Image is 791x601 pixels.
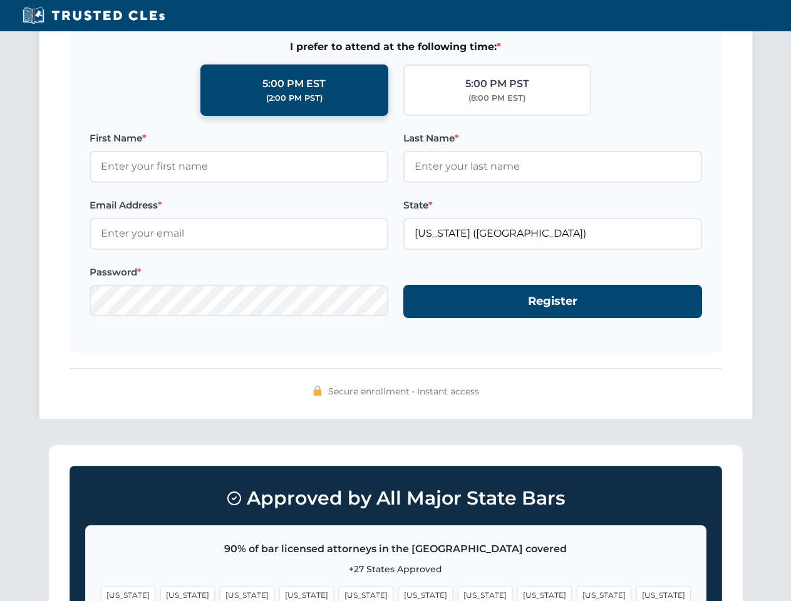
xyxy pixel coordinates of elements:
[403,218,702,249] input: Florida (FL)
[328,384,479,398] span: Secure enrollment • Instant access
[90,151,388,182] input: Enter your first name
[90,265,388,280] label: Password
[313,386,323,396] img: 🔒
[90,131,388,146] label: First Name
[403,131,702,146] label: Last Name
[85,481,706,515] h3: Approved by All Major State Bars
[468,92,525,105] div: (8:00 PM EST)
[101,562,691,576] p: +27 States Approved
[403,151,702,182] input: Enter your last name
[90,198,388,213] label: Email Address
[403,285,702,318] button: Register
[266,92,323,105] div: (2:00 PM PST)
[403,198,702,213] label: State
[465,76,529,92] div: 5:00 PM PST
[19,6,168,25] img: Trusted CLEs
[262,76,326,92] div: 5:00 PM EST
[90,39,702,55] span: I prefer to attend at the following time:
[90,218,388,249] input: Enter your email
[101,541,691,557] p: 90% of bar licensed attorneys in the [GEOGRAPHIC_DATA] covered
